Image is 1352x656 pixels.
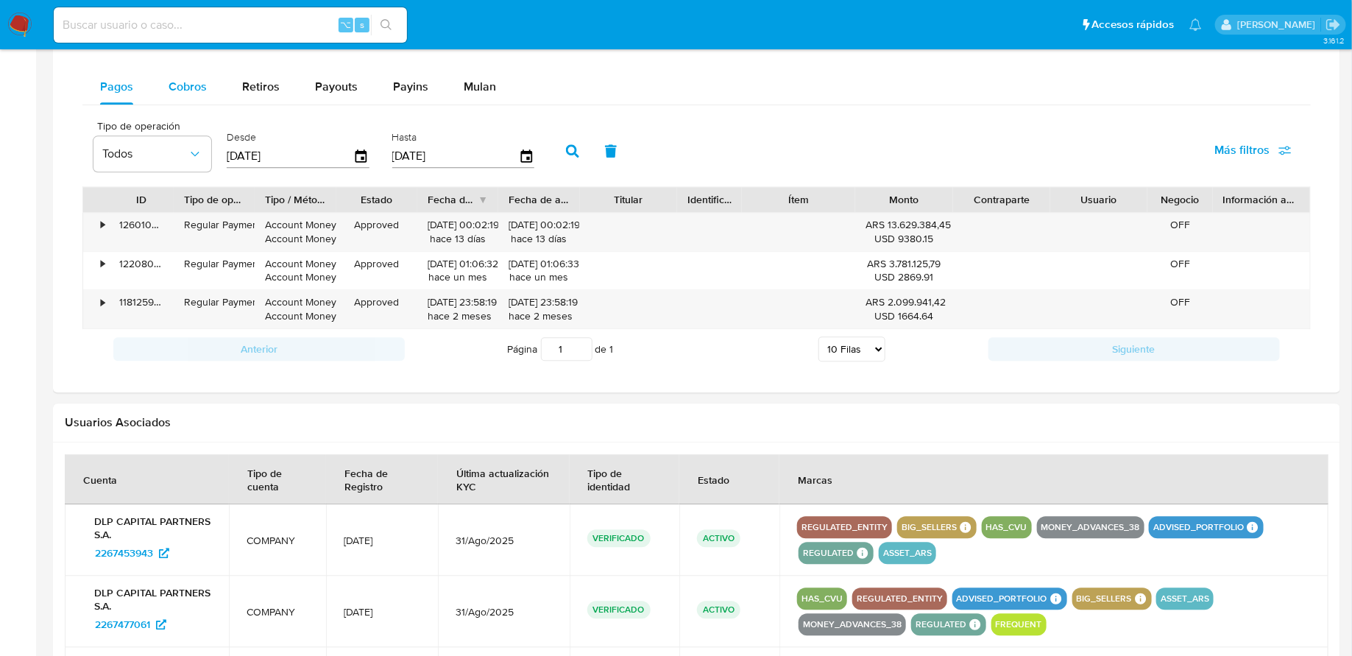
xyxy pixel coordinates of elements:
h2: Usuarios Asociados [65,415,1328,430]
a: Notificaciones [1189,18,1202,31]
span: 3.161.2 [1323,35,1345,46]
span: s [360,18,364,32]
input: Buscar usuario o caso... [54,15,407,35]
span: ⌥ [340,18,351,32]
span: Accesos rápidos [1092,17,1175,32]
a: Salir [1326,17,1341,32]
button: search-icon [371,15,401,35]
p: fabricio.bottalo@mercadolibre.com [1237,18,1320,32]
